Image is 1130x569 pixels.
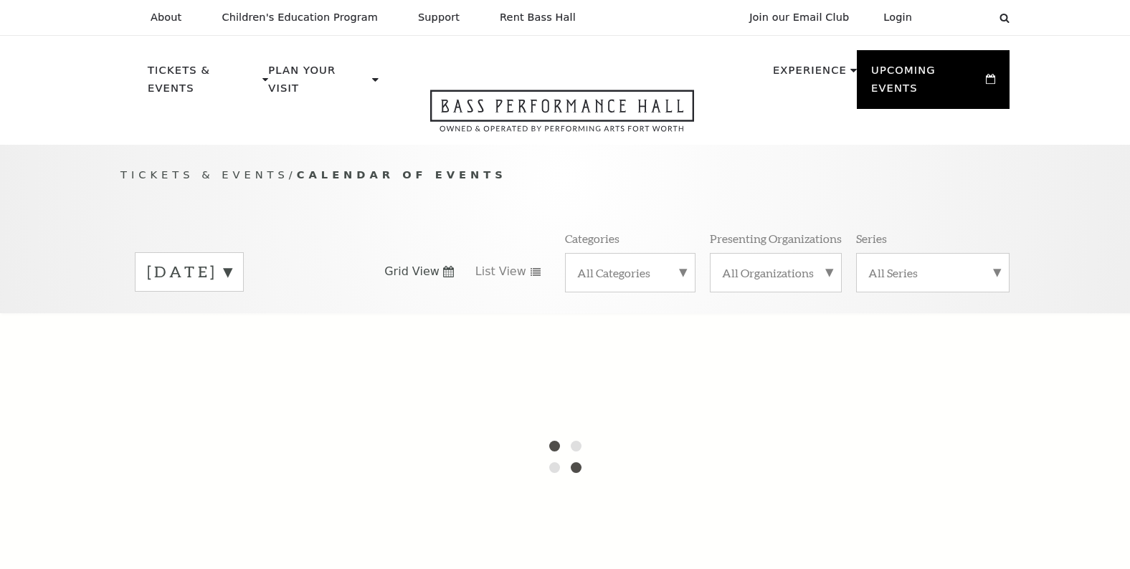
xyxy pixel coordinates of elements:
[151,11,181,24] p: About
[120,168,289,181] span: Tickets & Events
[297,168,507,181] span: Calendar of Events
[418,11,460,24] p: Support
[120,166,1010,184] p: /
[935,11,986,24] select: Select:
[856,231,887,246] p: Series
[148,62,259,105] p: Tickets & Events
[871,62,982,105] p: Upcoming Events
[710,231,842,246] p: Presenting Organizations
[868,265,997,280] label: All Series
[384,264,440,279] span: Grid View
[773,62,847,87] p: Experience
[222,11,378,24] p: Children's Education Program
[565,231,619,246] p: Categories
[577,265,683,280] label: All Categories
[147,261,232,283] label: [DATE]
[475,264,526,279] span: List View
[268,62,369,105] p: Plan Your Visit
[722,265,830,280] label: All Organizations
[500,11,576,24] p: Rent Bass Hall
